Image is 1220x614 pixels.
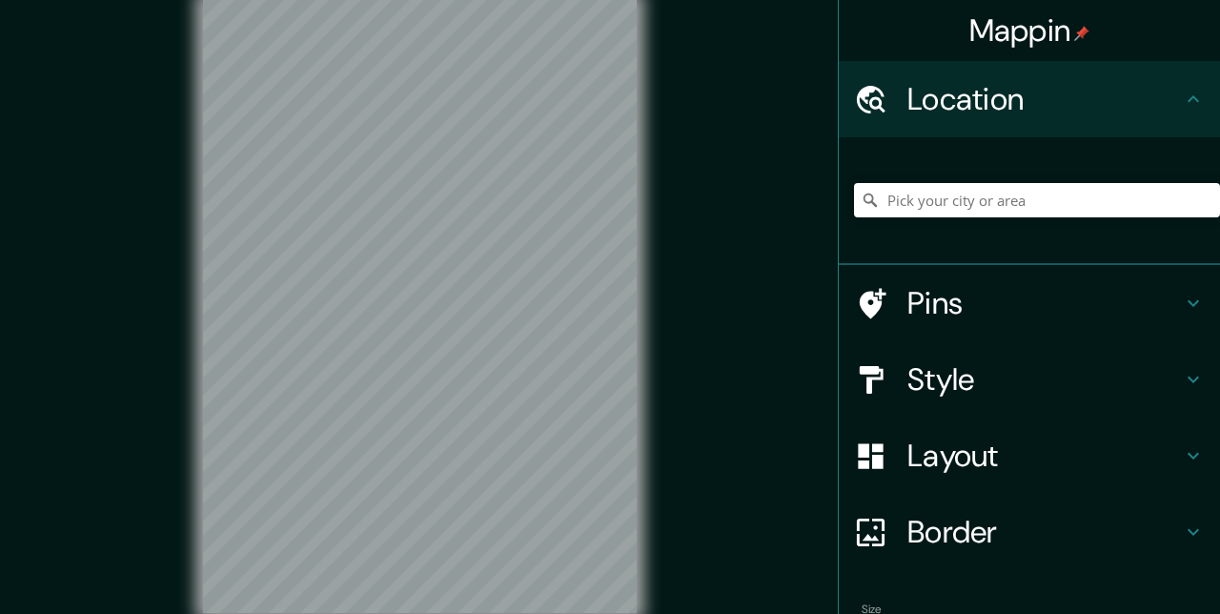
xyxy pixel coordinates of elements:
[839,418,1220,494] div: Layout
[1074,26,1089,41] img: pin-icon.png
[907,513,1182,551] h4: Border
[839,265,1220,341] div: Pins
[839,494,1220,570] div: Border
[839,341,1220,418] div: Style
[839,61,1220,137] div: Location
[907,437,1182,475] h4: Layout
[854,183,1220,217] input: Pick your city or area
[907,360,1182,399] h4: Style
[907,284,1182,322] h4: Pins
[969,11,1090,50] h4: Mappin
[907,80,1182,118] h4: Location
